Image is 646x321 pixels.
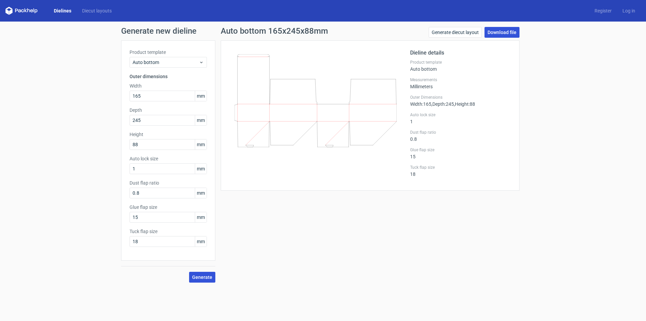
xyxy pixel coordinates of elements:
h3: Outer dimensions [130,73,207,80]
label: Dust flap ratio [410,130,511,135]
div: 18 [410,165,511,177]
label: Glue flap size [130,204,207,211]
a: Download file [485,27,519,38]
div: Millimeters [410,77,511,89]
div: 1 [410,112,511,124]
label: Depth [130,107,207,114]
div: Auto bottom [410,60,511,72]
span: mm [195,164,207,174]
label: Auto lock size [130,155,207,162]
a: Dielines [48,7,77,14]
label: Auto lock size [410,112,511,118]
span: , Height : 88 [454,101,475,107]
span: mm [195,236,207,247]
span: mm [195,212,207,222]
h1: Auto bottom 165x245x88mm [221,27,328,35]
label: Product template [130,49,207,56]
label: Measurements [410,77,511,83]
label: Outer Dimensions [410,95,511,100]
span: , Depth : 245 [431,101,454,107]
span: mm [195,188,207,198]
a: Register [589,7,617,14]
h1: Generate new dieline [121,27,525,35]
label: Tuck flap size [410,165,511,170]
label: Product template [410,60,511,65]
label: Tuck flap size [130,228,207,235]
label: Width [130,83,207,89]
span: mm [195,139,207,150]
span: Auto bottom [133,59,199,66]
span: mm [195,115,207,125]
div: 0.8 [410,130,511,142]
label: Glue flap size [410,147,511,153]
label: Dust flap ratio [130,180,207,186]
a: Diecut layouts [77,7,117,14]
span: Width : 165 [410,101,431,107]
a: Generate diecut layout [429,27,482,38]
h2: Dieline details [410,49,511,57]
span: Generate [192,275,212,280]
div: 15 [410,147,511,159]
label: Height [130,131,207,138]
button: Generate [189,272,215,283]
a: Log in [617,7,641,14]
span: mm [195,91,207,101]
